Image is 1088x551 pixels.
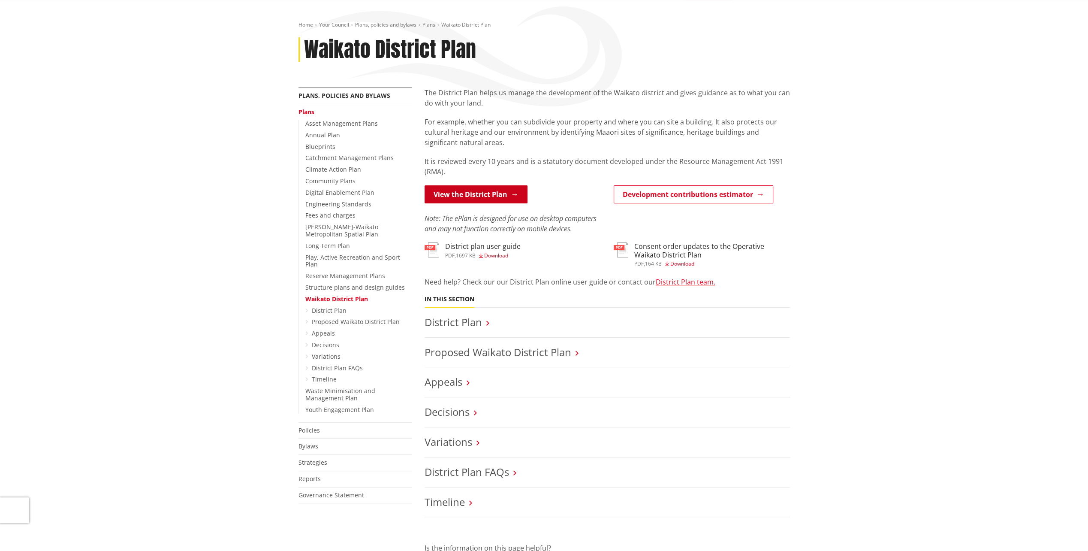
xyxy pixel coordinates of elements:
[298,458,327,466] a: Strategies
[425,242,521,258] a: District plan user guide pdf,1697 KB Download
[445,242,521,251] h3: District plan user guide
[441,21,491,28] span: Waikato District Plan
[305,272,385,280] a: Reserve Management Plans
[425,345,571,359] a: Proposed Waikato District Plan
[634,261,790,266] div: ,
[305,211,356,219] a: Fees and charges
[305,119,378,127] a: Asset Management Plans
[305,154,394,162] a: Catchment Management Plans
[425,88,790,108] p: The District Plan helps us manage the development of the Waikato district and gives guidance as t...
[614,242,790,266] a: Consent order updates to the Operative Waikato District Plan pdf,164 KB Download
[312,352,341,360] a: Variations
[305,223,378,238] a: [PERSON_NAME]-Waikato Metropolitan Spatial Plan
[634,260,644,267] span: pdf
[305,188,374,197] a: Digital Enablement Plan
[645,260,662,267] span: 164 KB
[298,442,318,450] a: Bylaws
[425,465,509,479] a: District Plan FAQs
[484,252,508,259] span: Download
[614,185,773,203] a: Development contributions estimator
[319,21,349,28] a: Your Council
[425,405,470,419] a: Decisions
[656,277,715,287] a: District Plan team.
[355,21,416,28] a: Plans, policies and bylaws
[312,306,347,315] a: District Plan
[305,200,371,208] a: Engineering Standards
[312,341,339,349] a: Decisions
[298,426,320,434] a: Policies
[445,253,521,258] div: ,
[298,21,313,28] a: Home
[425,296,474,303] h5: In this section
[422,21,435,28] a: Plans
[425,117,790,148] p: For example, whether you can subdivide your property and where you can site a building. It also p...
[298,491,364,499] a: Governance Statement
[425,185,527,203] a: View the District Plan
[634,242,790,259] h3: Consent order updates to the Operative Waikato District Plan
[425,277,790,287] p: Need help? Check our our District Plan online user guide or contact our
[305,165,361,173] a: Climate Action Plan
[305,406,374,414] a: Youth Engagement Plan
[1049,515,1079,546] iframe: Messenger Launcher
[425,156,790,177] p: It is reviewed every 10 years and is a statutory document developed under the Resource Management...
[305,283,405,291] a: Structure plans and design guides
[614,242,628,257] img: document-pdf.svg
[312,318,400,326] a: Proposed Waikato District Plan
[425,435,472,449] a: Variations
[425,495,465,509] a: Timeline
[304,37,476,62] h1: Waikato District Plan
[425,375,462,389] a: Appeals
[456,252,476,259] span: 1697 KB
[445,252,455,259] span: pdf
[298,21,790,29] nav: breadcrumb
[670,260,694,267] span: Download
[298,108,314,116] a: Plans
[425,315,482,329] a: District Plan
[305,295,368,303] a: Waikato District Plan
[305,253,400,269] a: Play, Active Recreation and Sport Plan
[305,177,356,185] a: Community Plans
[298,475,321,483] a: Reports
[305,242,350,250] a: Long Term Plan
[305,142,335,151] a: Blueprints
[312,329,335,337] a: Appeals
[425,242,439,257] img: document-pdf.svg
[312,364,363,372] a: District Plan FAQs
[425,214,597,233] em: Note: The ePlan is designed for use on desktop computers and may not function correctly on mobile...
[305,131,340,139] a: Annual Plan
[305,387,375,402] a: Waste Minimisation and Management Plan
[298,91,390,100] a: Plans, policies and bylaws
[312,375,337,383] a: Timeline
